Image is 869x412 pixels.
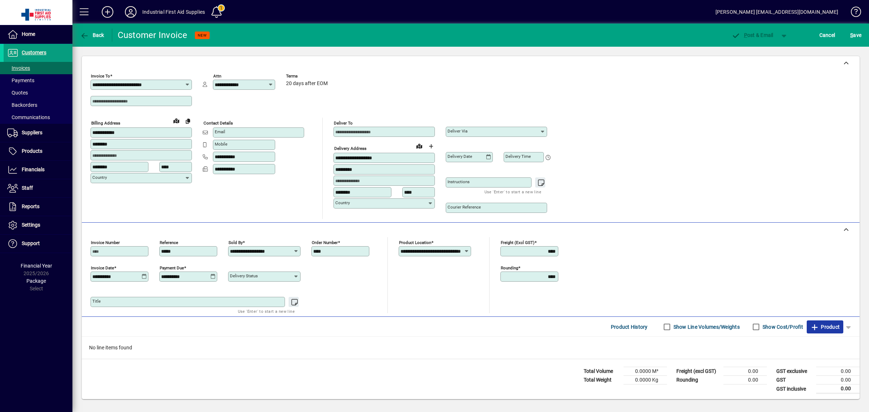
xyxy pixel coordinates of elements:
[92,299,101,304] mat-label: Title
[334,121,353,126] mat-label: Deliver To
[816,376,860,384] td: 0.00
[230,273,258,278] mat-label: Delivery status
[4,74,72,87] a: Payments
[22,203,39,209] span: Reports
[286,74,329,79] span: Terms
[448,205,481,210] mat-label: Courier Reference
[213,73,221,79] mat-label: Attn
[580,376,624,384] td: Total Weight
[4,124,72,142] a: Suppliers
[7,114,50,120] span: Communications
[723,367,767,376] td: 0.00
[816,384,860,394] td: 0.00
[4,62,72,74] a: Invoices
[819,29,835,41] span: Cancel
[228,240,243,245] mat-label: Sold by
[82,337,860,359] div: No line items found
[672,323,740,331] label: Show Line Volumes/Weights
[624,376,667,384] td: 0.0000 Kg
[4,235,72,253] a: Support
[744,32,747,38] span: P
[7,102,37,108] span: Backorders
[624,367,667,376] td: 0.0000 M³
[80,32,104,38] span: Back
[171,115,182,126] a: View on map
[215,129,225,134] mat-label: Email
[142,6,205,18] div: Industrial First Aid Supplies
[715,6,838,18] div: [PERSON_NAME] [EMAIL_ADDRESS][DOMAIN_NAME]
[22,222,40,228] span: Settings
[850,29,861,41] span: ave
[4,99,72,111] a: Backorders
[92,175,107,180] mat-label: Country
[425,140,437,152] button: Choose address
[312,240,338,245] mat-label: Order number
[673,367,723,376] td: Freight (excl GST)
[22,130,42,135] span: Suppliers
[448,179,470,184] mat-label: Instructions
[91,240,120,245] mat-label: Invoice number
[723,376,767,384] td: 0.00
[761,323,803,331] label: Show Cost/Profit
[91,265,114,270] mat-label: Invoice date
[4,216,72,234] a: Settings
[448,129,467,134] mat-label: Deliver via
[119,5,142,18] button: Profile
[91,73,110,79] mat-label: Invoice To
[22,167,45,172] span: Financials
[22,185,33,191] span: Staff
[848,29,863,42] button: Save
[773,367,816,376] td: GST exclusive
[4,111,72,123] a: Communications
[22,50,46,55] span: Customers
[4,161,72,179] a: Financials
[118,29,188,41] div: Customer Invoice
[818,29,837,42] button: Cancel
[7,77,34,83] span: Payments
[7,65,30,71] span: Invoices
[335,200,350,205] mat-label: Country
[845,1,860,25] a: Knowledge Base
[72,29,112,42] app-page-header-button: Back
[816,367,860,376] td: 0.00
[22,240,40,246] span: Support
[286,81,328,87] span: 20 days after EOM
[4,198,72,216] a: Reports
[4,142,72,160] a: Products
[773,384,816,394] td: GST inclusive
[7,90,28,96] span: Quotes
[215,142,227,147] mat-label: Mobile
[501,265,518,270] mat-label: Rounding
[4,179,72,197] a: Staff
[22,31,35,37] span: Home
[96,5,119,18] button: Add
[198,33,207,38] span: NEW
[413,140,425,152] a: View on map
[728,29,777,42] button: Post & Email
[182,115,194,127] button: Copy to Delivery address
[238,307,295,315] mat-hint: Use 'Enter' to start a new line
[608,320,651,333] button: Product History
[160,240,178,245] mat-label: Reference
[4,25,72,43] a: Home
[850,32,853,38] span: S
[773,376,816,384] td: GST
[78,29,106,42] button: Back
[160,265,184,270] mat-label: Payment due
[22,148,42,154] span: Products
[673,376,723,384] td: Rounding
[580,367,624,376] td: Total Volume
[611,321,648,333] span: Product History
[4,87,72,99] a: Quotes
[484,188,541,196] mat-hint: Use 'Enter' to start a new line
[501,240,534,245] mat-label: Freight (excl GST)
[807,320,843,333] button: Product
[399,240,431,245] mat-label: Product location
[810,321,840,333] span: Product
[21,263,52,269] span: Financial Year
[26,278,46,284] span: Package
[448,154,472,159] mat-label: Delivery date
[731,32,773,38] span: ost & Email
[505,154,531,159] mat-label: Delivery time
